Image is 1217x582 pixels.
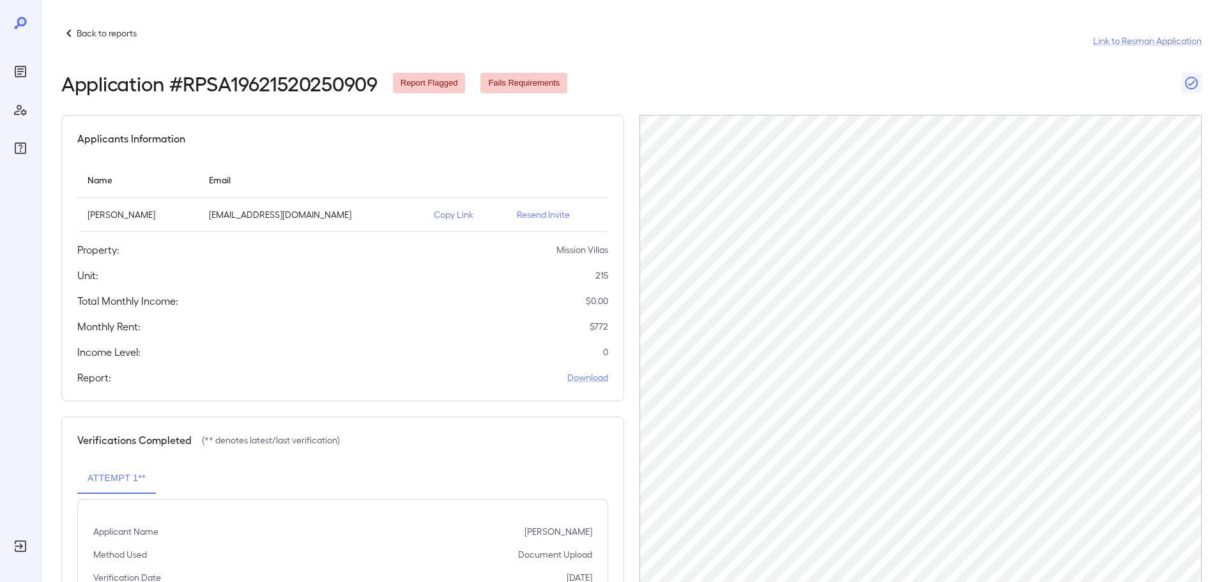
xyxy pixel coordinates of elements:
p: Back to reports [77,27,137,40]
button: Close Report [1181,73,1202,93]
p: Document Upload [518,548,592,561]
table: simple table [77,162,608,232]
h5: Property: [77,242,119,257]
p: 0 [603,346,608,358]
div: Reports [10,61,31,82]
h5: Unit: [77,268,98,283]
a: Link to Resman Application [1093,34,1202,47]
div: Log Out [10,536,31,556]
p: Resend Invite [517,208,598,221]
span: Report Flagged [393,77,466,89]
p: Mission Villas [556,243,608,256]
th: Email [199,162,424,198]
p: $ 772 [590,320,608,333]
p: (** denotes latest/last verification) [202,434,340,447]
h5: Report: [77,370,111,385]
p: Copy Link [434,208,496,221]
h5: Applicants Information [77,131,185,146]
p: Method Used [93,548,147,561]
button: Attempt 1** [77,463,156,494]
p: [PERSON_NAME] [524,525,592,538]
h5: Total Monthly Income: [77,293,178,309]
h2: Application # RPSA19621520250909 [61,72,378,95]
p: $ 0.00 [586,295,608,307]
h5: Income Level: [77,344,141,360]
div: Manage Users [10,100,31,120]
span: Fails Requirements [480,77,567,89]
a: Download [567,371,608,384]
div: FAQ [10,138,31,158]
p: Applicant Name [93,525,158,538]
p: [PERSON_NAME] [88,208,188,221]
p: [EMAIL_ADDRESS][DOMAIN_NAME] [209,208,413,221]
h5: Monthly Rent: [77,319,141,334]
th: Name [77,162,199,198]
h5: Verifications Completed [77,433,192,448]
p: 215 [595,269,608,282]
